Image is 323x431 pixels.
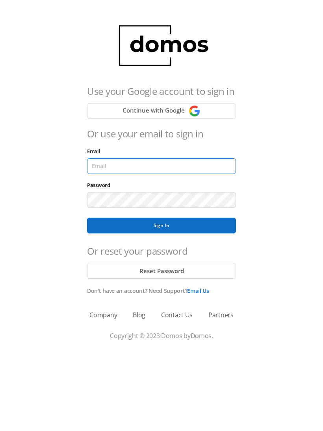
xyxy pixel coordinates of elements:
a: Company [89,310,117,320]
button: Continue with Google [87,103,236,119]
h4: Or use your email to sign in [87,127,236,141]
label: Email [87,148,104,155]
input: Email [87,158,236,174]
button: Reset Password [87,263,236,279]
button: Sign In [87,218,236,233]
a: Partners [208,310,234,320]
h4: Or reset your password [87,244,236,258]
input: Password [87,192,236,208]
a: Domos [191,331,212,340]
label: Password [87,181,114,189]
a: Contact Us [161,310,193,320]
p: Copyright © 2023 Domos by . [20,331,303,340]
h4: Use your Google account to sign in [87,84,236,98]
a: Blog [133,310,145,320]
img: Continue with Google [189,105,200,117]
a: Email Us [187,287,209,294]
p: Don't have an account? Need Support? [87,287,236,295]
img: domos [111,16,213,76]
